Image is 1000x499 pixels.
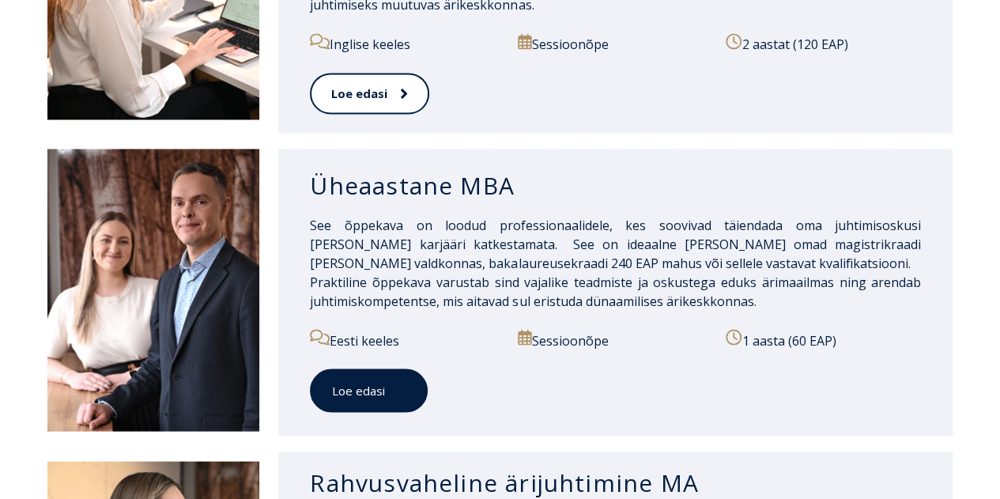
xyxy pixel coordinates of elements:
a: Loe edasi [310,369,428,412]
span: See õppekava on loodud professionaalidele, kes soovivad täiendada oma juhtimisoskusi [PERSON_NAME... [310,216,921,271]
img: DSC_1995 [47,149,259,431]
p: Eesti keeles [310,329,505,350]
h3: Rahvusvaheline ärijuhtimine MA [310,467,921,497]
p: Inglise keeles [310,33,505,54]
p: Sessioonõpe [518,33,713,54]
p: Sessioonõpe [518,329,713,350]
h3: Üheaastane MBA [310,170,921,200]
p: 1 aasta (60 EAP) [726,329,921,350]
span: Praktiline õppekava varustab sind vajalike teadmiste ja oskustega eduks ärimaailmas ning arendab ... [310,273,921,309]
a: Loe edasi [310,73,429,115]
p: 2 aastat (120 EAP) [726,33,921,54]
